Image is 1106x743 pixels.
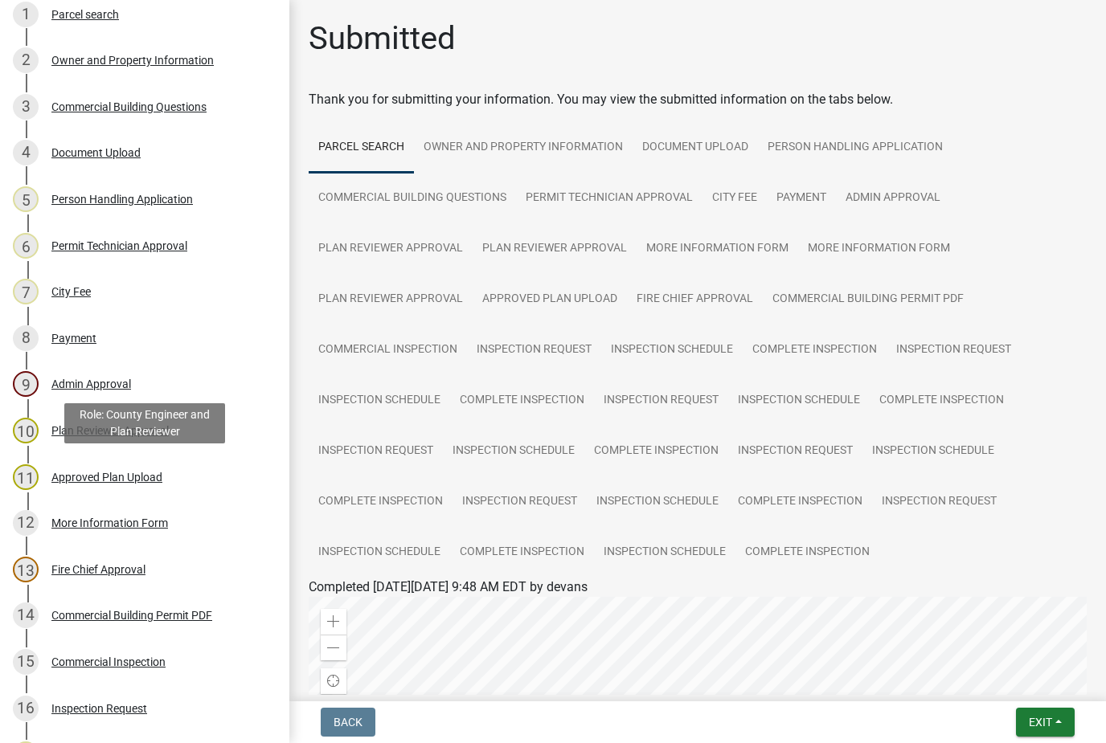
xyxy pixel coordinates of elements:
div: Zoom out [321,635,346,660]
a: Person Handling Application [758,122,952,174]
div: 14 [13,602,39,628]
div: Role: County Engineer and Plan Reviewer [64,403,225,443]
a: Inspection Request [872,476,1006,528]
a: Plan Reviewer Approval [309,223,473,275]
a: Complete Inspection [743,325,887,376]
a: Inspection Request [887,325,1021,376]
a: Commercial Building Questions [309,173,516,224]
div: Commercial Inspection [51,656,166,667]
div: 12 [13,510,39,536]
div: 16 [13,696,39,721]
div: Permit Technician Approval [51,240,187,251]
span: Exit [1029,716,1052,729]
a: Payment [767,173,836,224]
a: Document Upload [633,122,758,174]
a: Fire Chief Approval [627,274,763,325]
div: Find my location [321,668,346,694]
a: More Information Form [798,223,960,275]
button: Back [321,708,375,737]
div: 4 [13,140,39,165]
div: 2 [13,47,39,73]
a: Commercial Inspection [309,325,467,376]
a: Owner and Property Information [414,122,633,174]
a: Inspection Schedule [728,375,870,427]
span: Back [334,716,363,729]
div: 13 [13,557,39,582]
div: Document Upload [51,147,141,158]
div: Person Handling Application [51,194,193,205]
a: Inspection Schedule [443,426,584,477]
div: More Information Form [51,517,168,529]
div: Plan Reviewer Approval [51,425,169,436]
div: 7 [13,279,39,304]
a: Commercial Building Permit PDF [763,274,973,325]
div: Commercial Building Permit PDF [51,610,212,621]
a: Complete Inspection [309,476,453,528]
a: Plan Reviewer Approval [309,274,473,325]
div: 6 [13,233,39,259]
a: City Fee [703,173,767,224]
a: Inspection Schedule [309,527,450,578]
a: Inspection Request [467,325,601,376]
a: Inspection Request [728,426,862,477]
a: Inspection Request [453,476,587,528]
a: Permit Technician Approval [516,173,703,224]
div: Inspection Request [51,703,147,714]
div: 11 [13,464,39,490]
a: Inspection Schedule [594,527,735,578]
div: Owner and Property Information [51,55,214,66]
a: Complete Inspection [870,375,1014,427]
div: 10 [13,418,39,443]
button: Exit [1016,708,1075,737]
a: Inspection Request [309,426,443,477]
a: Inspection Schedule [862,426,1004,477]
h1: Submitted [309,19,456,58]
a: More Information Form [637,223,798,275]
div: 9 [13,371,39,397]
a: Admin Approval [836,173,950,224]
div: 3 [13,94,39,120]
div: Parcel search [51,9,119,20]
div: 1 [13,2,39,27]
div: 5 [13,186,39,212]
span: Completed [DATE][DATE] 9:48 AM EDT by devans [309,579,588,594]
a: Complete Inspection [735,527,879,578]
div: Admin Approval [51,378,131,390]
a: Parcel search [309,122,414,174]
a: Inspection Schedule [309,375,450,427]
div: Approved Plan Upload [51,472,162,483]
a: Complete Inspection [584,426,728,477]
a: Inspection Schedule [587,476,728,528]
div: 8 [13,325,39,351]
a: Complete Inspection [450,527,594,578]
a: Complete Inspection [728,476,872,528]
a: Complete Inspection [450,375,594,427]
div: Fire Chief Approval [51,564,145,575]
a: Approved Plan Upload [473,274,627,325]
a: Inspection Request [594,375,728,427]
a: Plan Reviewer Approval [473,223,637,275]
div: Commercial Building Questions [51,101,207,112]
div: Payment [51,333,96,344]
div: City Fee [51,286,91,297]
a: Inspection Schedule [601,325,743,376]
div: 15 [13,649,39,675]
div: Zoom in [321,609,346,635]
div: Thank you for submitting your information. You may view the submitted information on the tabs below. [309,90,1087,109]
